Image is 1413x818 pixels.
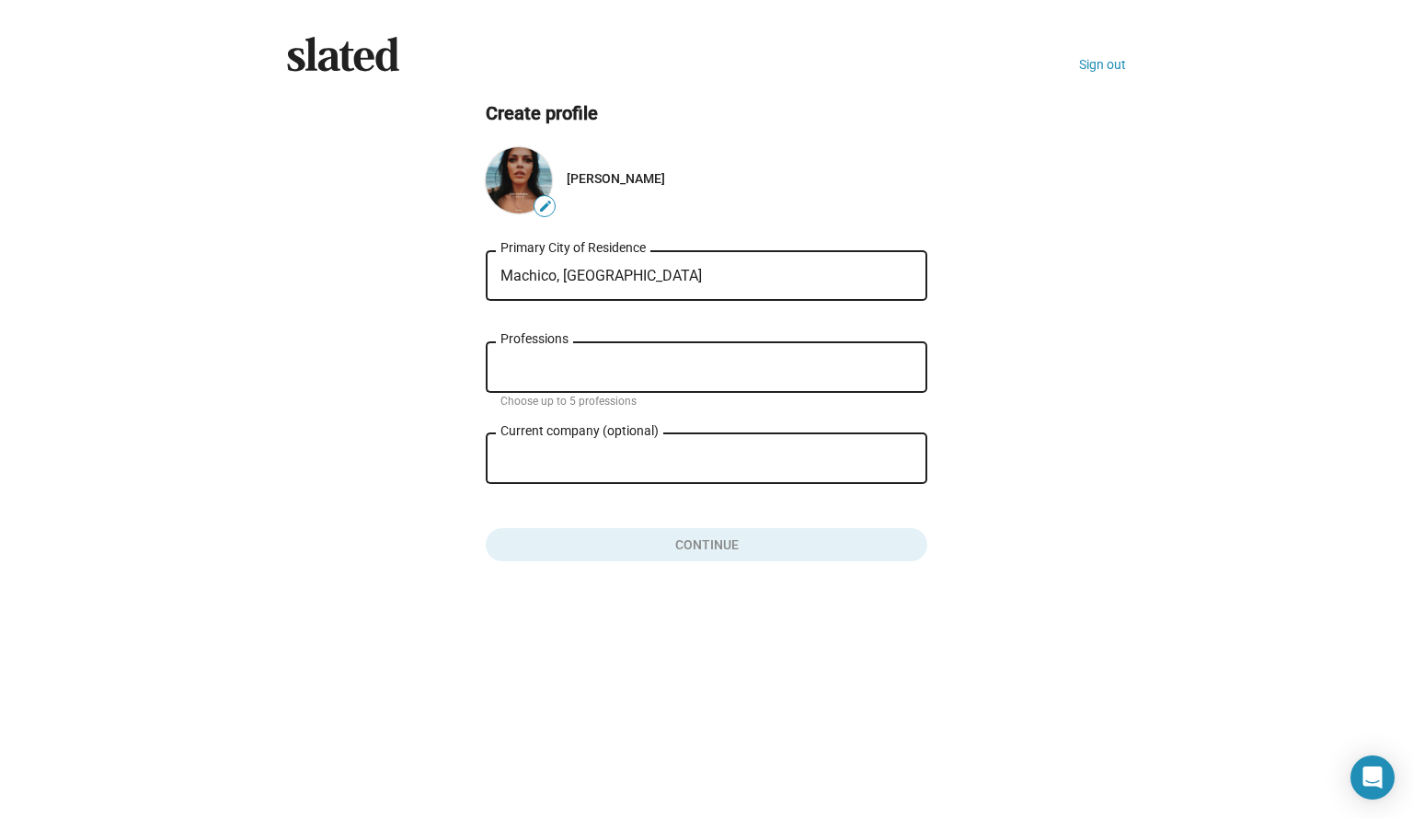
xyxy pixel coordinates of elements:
mat-icon: edit [538,199,553,213]
mat-hint: Choose up to 5 professions [500,395,637,409]
a: Sign out [1079,57,1126,72]
div: Open Intercom Messenger [1350,755,1395,800]
div: [PERSON_NAME] [567,171,927,186]
h2: Create profile [486,101,927,126]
